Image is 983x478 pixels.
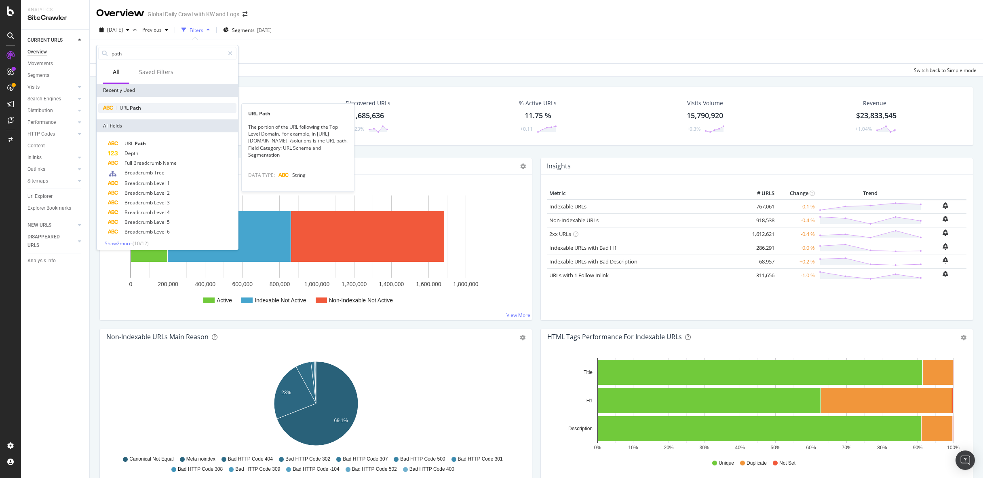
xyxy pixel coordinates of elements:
text: H1 [586,398,593,404]
div: Global Daily Crawl with KW and Logs [148,10,239,18]
span: Breadcrumb [124,180,154,187]
text: 1,200,000 [342,281,367,287]
button: [DATE] [96,23,133,36]
div: Url Explorer [27,192,53,201]
a: Indexable URLs with Bad H1 [549,244,617,251]
text: 70% [842,445,851,450]
button: Previous [139,23,171,36]
a: Analysis Info [27,257,84,265]
div: NEW URLS [27,221,51,229]
text: Non-Indexable Not Active [329,297,393,304]
td: +0.0 % [776,241,817,255]
div: Switch back to Simple mode [914,67,977,74]
h4: Insights [547,161,571,172]
button: Filters [178,23,213,36]
td: 311,656 [744,268,776,282]
text: 69.1% [334,418,348,423]
span: Bad HTTP Code 308 [178,466,223,473]
i: Options [520,164,526,169]
span: Show 2 more [105,240,132,247]
text: 20% [664,445,673,450]
a: Segments [27,71,84,80]
div: Overview [96,6,144,20]
text: 60% [806,445,816,450]
span: 5 [167,219,170,225]
div: Analysis Info [27,257,56,265]
div: Non-Indexable URLs Main Reason [106,333,209,341]
div: +0.11 [520,125,533,132]
div: Overview [27,48,47,56]
div: The portion of the URL following the Top Level Domain. For example, in [URL][DOMAIN_NAME], /solut... [242,123,354,158]
input: Search by field name [111,47,224,59]
span: Breadcrumb [124,189,154,196]
div: +1.04% [855,125,872,132]
div: Performance [27,118,56,127]
text: 200,000 [158,281,178,287]
span: Bad HTTP Code -104 [293,466,339,473]
text: 90% [913,445,922,450]
div: Movements [27,59,53,68]
td: -0.4 % [776,213,817,227]
td: 68,957 [744,255,776,268]
a: Indexable URLs [549,203,586,210]
div: 15,790,920 [687,110,723,121]
div: gear [520,335,525,340]
text: 1,800,000 [453,281,478,287]
span: Breadcrumb [124,169,154,176]
span: URL [124,140,135,147]
a: HTTP Codes [27,130,76,138]
div: Visits [27,83,40,91]
div: Content [27,142,45,150]
span: Canonical Not Equal [129,456,173,463]
button: Switch back to Simple mode [911,64,977,76]
div: bell-plus [943,271,948,277]
div: bell-plus [943,229,948,236]
span: Meta noindex [186,456,215,463]
span: Bad HTTP Code 404 [228,456,273,463]
th: # URLS [744,187,776,200]
td: 1,612,621 [744,227,776,241]
span: Bad HTTP Code 500 [400,456,445,463]
span: 2025 Oct. 7th [107,26,123,33]
svg: A chart. [106,187,525,314]
span: String [292,172,306,178]
span: 2 [167,189,170,196]
div: DISAPPEARED URLS [27,233,68,250]
div: HTTP Codes [27,130,55,138]
div: bell-plus [943,202,948,209]
a: Sitemaps [27,177,76,185]
div: % Active URLs [519,99,557,107]
text: 1,400,000 [379,281,404,287]
span: 6 [167,228,170,235]
span: Breadcrumb [124,199,154,206]
span: Bad HTTP Code 302 [285,456,330,463]
span: vs [133,26,139,33]
div: Saved Filters [139,68,173,76]
text: 10% [628,445,638,450]
text: 40% [735,445,745,450]
a: DISAPPEARED URLS [27,233,76,250]
a: Content [27,142,84,150]
div: Recently Used [97,84,238,97]
th: Trend [817,187,924,200]
span: Level [154,228,167,235]
span: Bad HTTP Code 307 [343,456,388,463]
span: Unique [719,460,734,467]
a: Indexable URLs with Bad Description [549,258,637,265]
span: Breadcrumb [133,159,163,166]
div: Discovered URLs [346,99,390,107]
span: 1 [167,180,170,187]
div: HTML Tags Performance for Indexable URLs [547,333,682,341]
div: -0.23% [349,125,364,132]
svg: A chart. [106,358,525,452]
svg: A chart. [547,358,966,452]
span: Full [124,159,133,166]
span: Bad HTTP Code 309 [235,466,280,473]
text: 23% [281,390,291,395]
span: Bad HTTP Code 301 [458,456,503,463]
text: 400,000 [195,281,215,287]
span: 3 [167,199,170,206]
